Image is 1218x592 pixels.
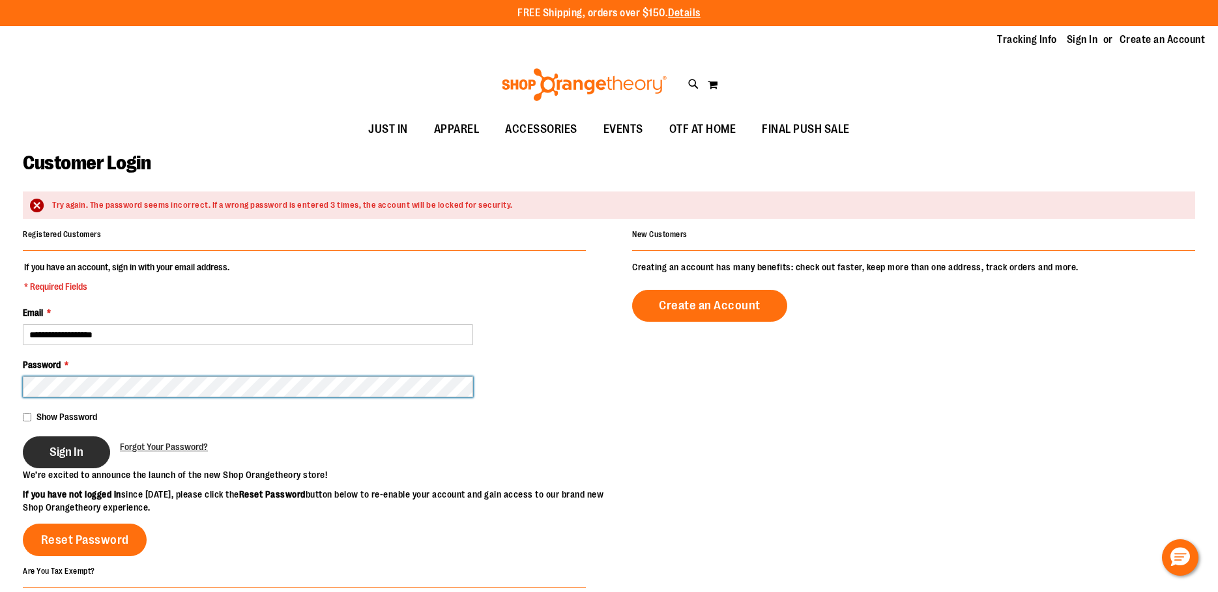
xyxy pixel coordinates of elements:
[41,533,129,547] span: Reset Password
[1067,33,1098,47] a: Sign In
[669,115,736,144] span: OTF AT HOME
[52,199,1182,212] div: Try again. The password seems incorrect. If a wrong password is entered 3 times, the account will...
[23,567,95,576] strong: Are You Tax Exempt?
[632,261,1195,274] p: Creating an account has many benefits: check out faster, keep more than one address, track orders...
[590,115,656,145] a: EVENTS
[656,115,749,145] a: OTF AT HOME
[434,115,480,144] span: APPAREL
[762,115,850,144] span: FINAL PUSH SALE
[36,412,97,422] span: Show Password
[749,115,863,145] a: FINAL PUSH SALE
[120,442,208,452] span: Forgot Your Password?
[500,68,669,101] img: Shop Orangetheory
[492,115,590,145] a: ACCESSORIES
[603,115,643,144] span: EVENTS
[239,489,306,500] strong: Reset Password
[23,230,101,239] strong: Registered Customers
[23,468,609,481] p: We’re excited to announce the launch of the new Shop Orangetheory store!
[368,115,408,144] span: JUST IN
[23,307,43,318] span: Email
[505,115,577,144] span: ACCESSORIES
[1120,33,1206,47] a: Create an Account
[23,152,151,174] span: Customer Login
[120,440,208,453] a: Forgot Your Password?
[23,436,110,468] button: Sign In
[421,115,493,145] a: APPAREL
[1162,539,1198,576] button: Hello, have a question? Let’s chat.
[24,280,229,293] span: * Required Fields
[517,6,701,21] p: FREE Shipping, orders over $150.
[668,7,701,19] a: Details
[659,298,761,313] span: Create an Account
[355,115,421,145] a: JUST IN
[997,33,1057,47] a: Tracking Info
[632,230,688,239] strong: New Customers
[23,524,147,556] a: Reset Password
[23,359,61,370] span: Password
[23,488,609,514] p: since [DATE], please click the button below to re-enable your account and gain access to our bran...
[23,489,121,500] strong: If you have not logged in
[23,261,231,293] legend: If you have an account, sign in with your email address.
[632,290,787,322] a: Create an Account
[50,445,83,459] span: Sign In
